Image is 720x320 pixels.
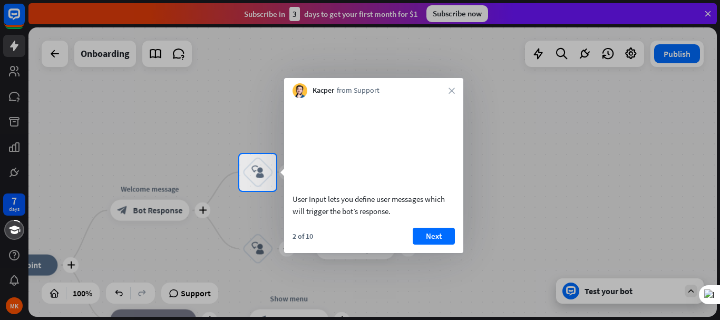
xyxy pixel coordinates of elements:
[449,88,455,94] i: close
[293,193,455,217] div: User Input lets you define user messages which will trigger the bot’s response.
[251,166,264,179] i: block_user_input
[337,85,380,96] span: from Support
[8,4,40,36] button: Open LiveChat chat widget
[313,85,334,96] span: Kacper
[293,231,313,241] div: 2 of 10
[413,228,455,245] button: Next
